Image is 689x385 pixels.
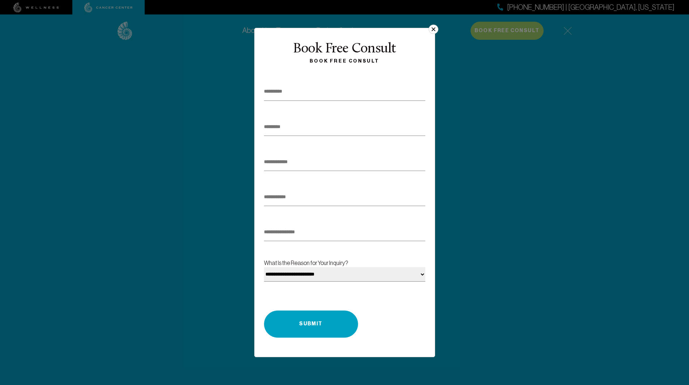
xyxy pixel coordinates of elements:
[264,311,358,338] button: Submit
[262,57,427,65] div: Book Free Consult
[264,267,425,282] select: What Is the Reason for Your Inquiry?
[262,42,427,57] div: Book Free Consult
[429,25,438,34] button: ×
[264,258,425,293] label: What Is the Reason for Your Inquiry?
